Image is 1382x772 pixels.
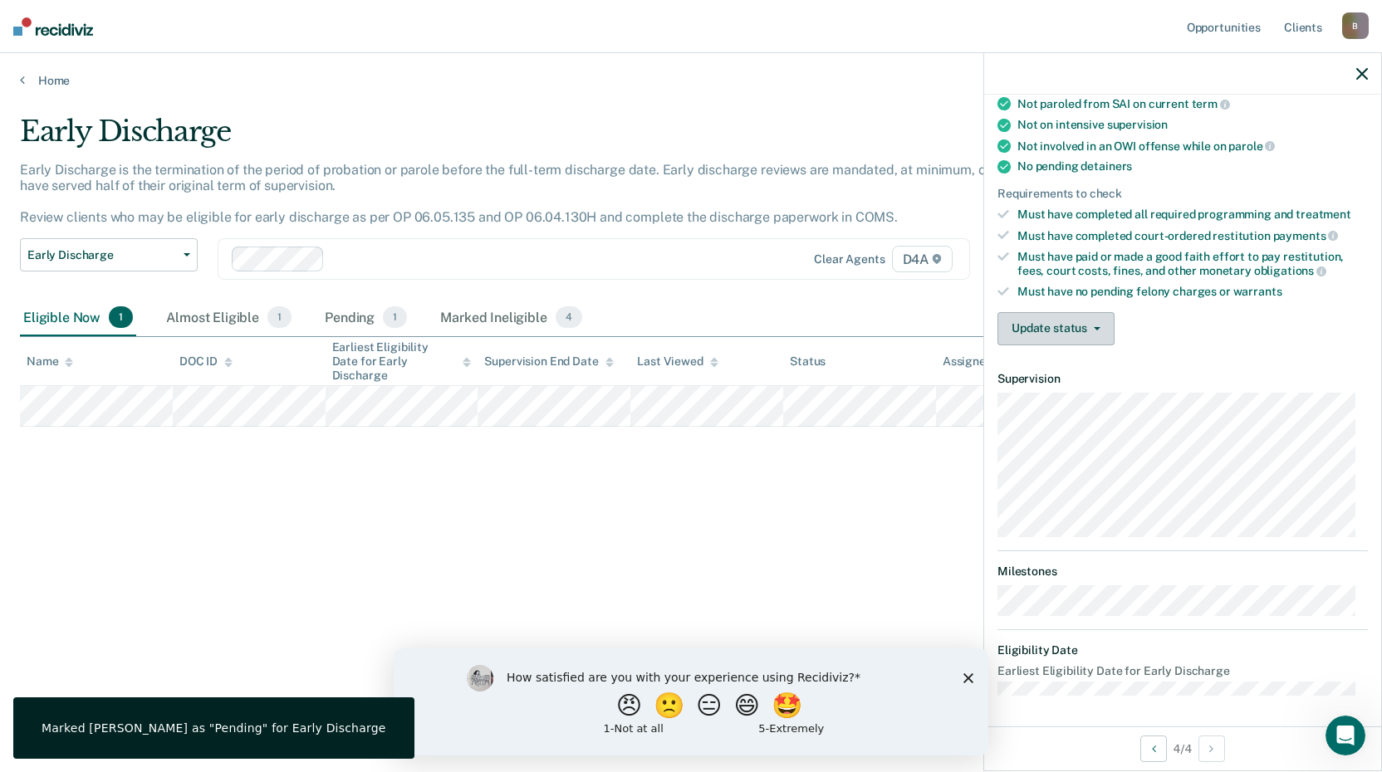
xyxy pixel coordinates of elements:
dt: Eligibility Date [997,643,1368,657]
div: Almost Eligible [163,300,295,336]
div: Earliest Eligibility Date for Early Discharge [332,340,472,382]
span: Early Discharge [27,248,177,262]
div: Must have paid or made a good faith effort to pay restitution, fees, court costs, fines, and othe... [1017,250,1368,278]
span: 1 [109,306,133,328]
div: DOC ID [179,354,233,369]
span: 4 [556,306,582,328]
div: B [1342,12,1369,39]
div: Marked [PERSON_NAME] as "Pending" for Early Discharge [42,721,386,735]
span: payments [1273,229,1339,242]
button: Next Opportunity [1198,735,1225,762]
div: Requirements to check [997,187,1368,201]
span: 1 [383,306,407,328]
div: Must have completed all required programming and [1017,208,1368,222]
div: Must have completed court-ordered restitution [1017,228,1368,243]
span: D4A [892,246,953,272]
div: Must have no pending felony charges or [1017,285,1368,299]
div: Not paroled from SAI on current [1017,96,1368,111]
img: Recidiviz [13,17,93,36]
span: 1 [267,306,292,328]
a: Home [20,73,1362,88]
div: Last Viewed [637,354,718,369]
div: Supervision End Date [484,354,613,369]
div: 4 / 4 [984,726,1381,770]
div: Name [27,354,73,369]
div: Not on intensive [1017,118,1368,132]
dt: Milestones [997,564,1368,579]
dt: Supervision [997,372,1368,386]
span: obligations [1254,264,1326,277]
span: parole [1228,139,1275,153]
p: Early Discharge is the termination of the period of probation or parole before the full-term disc... [20,162,1051,226]
span: term [1192,97,1230,110]
iframe: Intercom live chat [1326,716,1365,755]
span: supervision [1107,118,1168,131]
div: Not involved in an OWI offense while on [1017,139,1368,154]
div: Marked Ineligible [437,300,586,336]
dt: Earliest Eligibility Date for Early Discharge [997,664,1368,678]
iframe: Survey by Kim from Recidiviz [394,648,988,755]
button: Update status [997,312,1115,345]
div: Pending [321,300,410,336]
span: treatment [1296,208,1351,221]
div: Early Discharge [20,115,1056,162]
span: warrants [1233,285,1282,298]
div: No pending [1017,159,1368,173]
span: detainers [1081,159,1132,173]
div: Assigned to [943,354,1021,369]
button: Previous Opportunity [1140,735,1167,762]
div: Eligible Now [20,300,136,336]
div: Status [790,354,826,369]
div: Clear agents [814,252,885,266]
